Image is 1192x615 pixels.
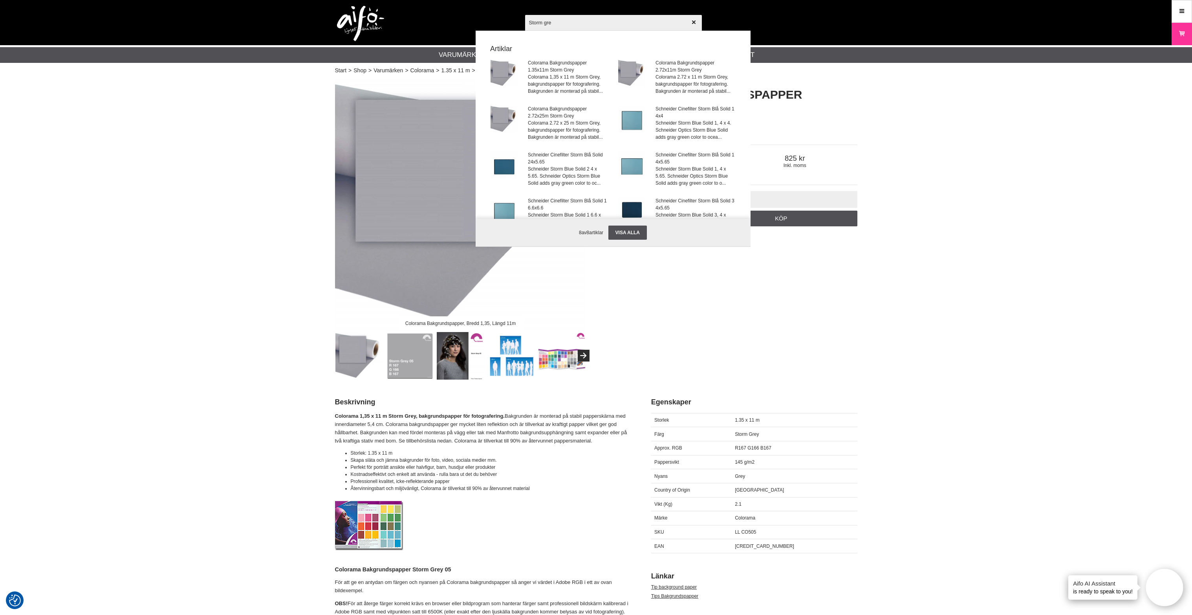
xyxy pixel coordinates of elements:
a: Colorama Bakgrundspapper 1.35x11m Storm GreyColorama 1,35 x 11 m Storm Grey, bakgrundspapper för ... [486,55,613,100]
span: Colorama Bakgrundspapper 1.35x11m Storm Grey [528,59,608,73]
img: 68-106156-stormblue.jpg [618,151,646,179]
span: 8 [586,230,589,235]
img: co_005.jpg [618,59,646,87]
a: Schneider Cinefilter Storm Blå Solid 1 4x5.65Schneider Storm Blue Solid 1, 4 x 5.65. Schneider Op... [613,147,740,192]
span: artiklar [589,230,603,235]
span: Schneider Storm Blue Solid 1, 4 x 5.65. Schneider Optics Storm Blue Solid adds gray green color t... [656,165,735,187]
img: 66-106256-stormblue.jpg [491,151,518,179]
img: 68-106144-stormblue1.jpg [618,105,646,133]
span: Schneider Storm Blue Solid 3, 4 x 5.65. Schneider Optics Storm Blue Solid adds gray green color t... [656,211,735,233]
a: Varumärken [439,50,485,60]
img: Revisit consent button [9,595,21,606]
span: Colorama 1,35 x 11 m Storm Grey, bakgrundspapper för fotografering. Bakgrunden är monterad på sta... [528,73,608,95]
a: Schneider Cinefilter Storm Blå Solid 24x5.65Schneider Storm Blue Solid 2 4 x 5.65. Schneider Opti... [486,147,613,192]
span: Schneider Cinefilter Storm Blå Solid 1 4x5.65 [656,151,735,165]
img: 68-106144.jpg [491,197,518,225]
span: Colorama 2.72 x 25 m Storm Grey, bakgrundspapper för fotografering. Bakgrunden är monterad på sta... [528,119,608,141]
span: av [582,230,587,235]
button: Samtyckesinställningar [9,593,21,608]
span: Colorama Bakgrundspapper 2.72x11m Storm Grey [656,59,735,73]
span: Schneider Storm Blue Solid 2 4 x 5.65. Schneider Optics Storm Blue Solid adds gray green color to... [528,165,608,187]
img: logo.png [337,6,384,41]
a: Colorama Bakgrundspapper 2.72x25m Storm GreyColorama 2.72 x 25 m Storm Grey, bakgrundspapper för ... [486,101,613,146]
span: Schneider Cinefilter Storm Blå Solid 24x5.65 [528,151,608,165]
span: Colorama Bakgrundspapper 2.72x25m Storm Grey [528,105,608,119]
strong: Artiklar [485,44,741,54]
span: Schneider Cinefilter Storm Blå Solid 3 4x5.65 [656,197,735,211]
span: Schneider Cinefilter Storm Blå Solid 1 4x4 [656,105,735,119]
img: sc-68106356-stormblue-01.jpg [618,197,646,225]
a: Colorama Bakgrundspapper 2.72x11m Storm GreyColorama 2.72 x 11 m Storm Grey, bakgrundspapper för ... [613,55,740,100]
span: Schneider Cinefilter Storm Blå Solid 1 6.6x6.6 [528,197,608,211]
img: co_005.jpg [491,59,518,87]
a: Schneider Cinefilter Storm Blå Solid 3 4x5.65Schneider Storm Blue Solid 3, 4 x 5.65. Schneider Op... [613,193,740,238]
input: Sök produkter ... [525,9,702,36]
span: Colorama 2.72 x 11 m Storm Grey, bakgrundspapper för fotografering. Bakgrunden är monterad på sta... [656,73,735,95]
span: Schneider Storm Blue Solid 1 6.6 x 6.6. Schneider Optics Storm Blue Solid adds gray green color t... [528,211,608,233]
img: co_005.jpg [491,105,518,133]
span: 8 [579,230,582,235]
a: Visa alla [608,226,647,240]
a: Schneider Cinefilter Storm Blå Solid 1 4x4Schneider Storm Blue Solid 1, 4 x 4. Schneider Optics S... [613,101,740,146]
span: Schneider Storm Blue Solid 1, 4 x 4. Schneider Optics Storm Blue Solid adds gray green color to o... [656,119,735,141]
a: Schneider Cinefilter Storm Blå Solid 1 6.6x6.6Schneider Storm Blue Solid 1 6.6 x 6.6. Schneider O... [486,193,613,238]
